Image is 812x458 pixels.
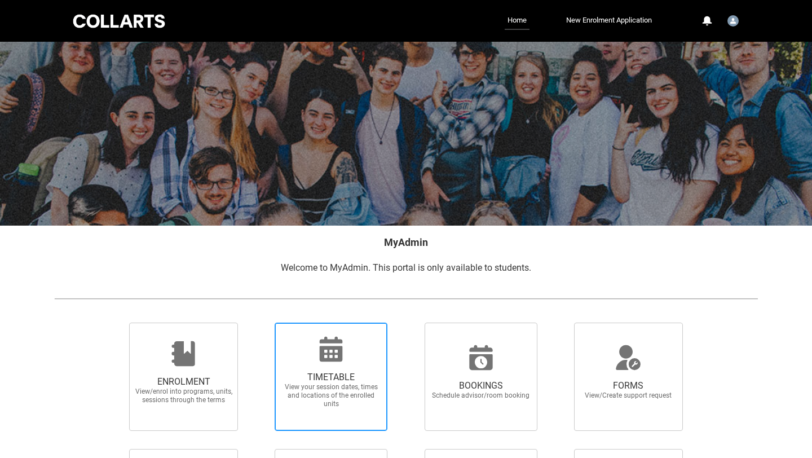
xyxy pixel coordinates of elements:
img: Student.cgrcic.20241236 [727,15,739,27]
span: Welcome to MyAdmin. This portal is only available to students. [281,262,531,273]
span: TIMETABLE [281,372,381,383]
span: FORMS [579,380,678,391]
span: ENROLMENT [134,376,233,387]
span: BOOKINGS [431,380,531,391]
a: New Enrolment Application [563,12,655,29]
span: Schedule advisor/room booking [431,391,531,400]
a: Home [505,12,529,30]
span: View/Create support request [579,391,678,400]
button: User Profile Student.cgrcic.20241236 [725,11,742,29]
span: View/enrol into programs, units, sessions through the terms [134,387,233,404]
span: View your session dates, times and locations of the enrolled units [281,383,381,408]
h2: MyAdmin [54,235,758,250]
